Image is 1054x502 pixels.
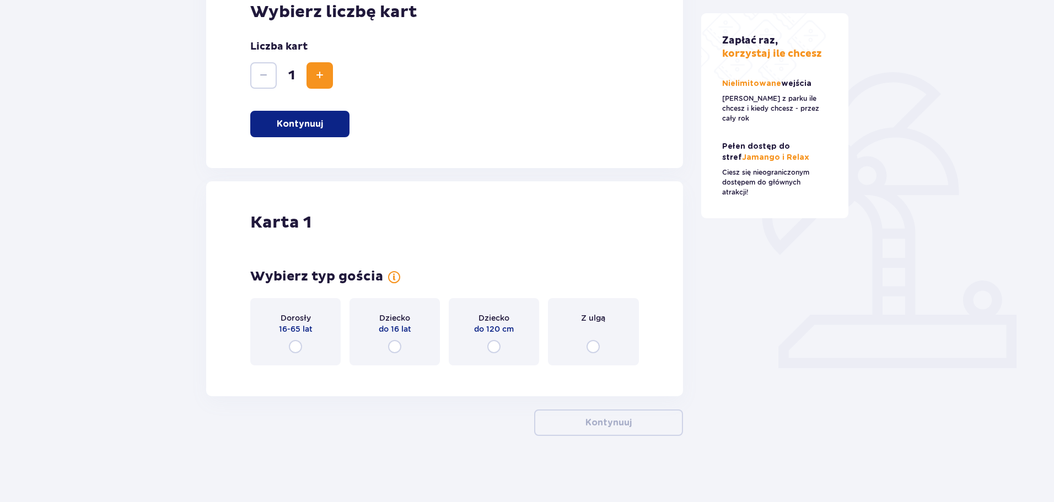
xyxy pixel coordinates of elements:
[722,168,828,197] p: Ciesz się nieograniczonym dostępem do głównych atrakcji!
[474,323,514,334] span: do 120 cm
[722,141,828,163] p: Jamango i Relax
[722,34,778,47] span: Zapłać raz,
[277,118,323,130] p: Kontynuuj
[306,62,333,89] button: Zwiększ
[279,323,313,334] span: 16-65 lat
[722,34,822,61] p: korzystaj ile chcesz
[585,417,632,429] p: Kontynuuj
[379,312,410,323] span: Dziecko
[722,94,828,123] p: [PERSON_NAME] z parku ile chcesz i kiedy chcesz - przez cały rok
[534,409,683,436] button: Kontynuuj
[250,40,308,53] p: Liczba kart
[478,312,509,323] span: Dziecko
[250,268,383,285] p: Wybierz typ gościa
[722,78,814,89] p: Nielimitowane
[581,312,605,323] span: Z ulgą
[379,323,411,334] span: do 16 lat
[281,312,311,323] span: Dorosły
[250,62,277,89] button: Zmniejsz
[781,80,811,88] span: wejścia
[279,67,304,84] span: 1
[250,212,311,233] p: Karta 1
[250,2,639,23] p: Wybierz liczbę kart
[250,111,349,137] button: Kontynuuj
[722,143,790,161] span: Pełen dostęp do stref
